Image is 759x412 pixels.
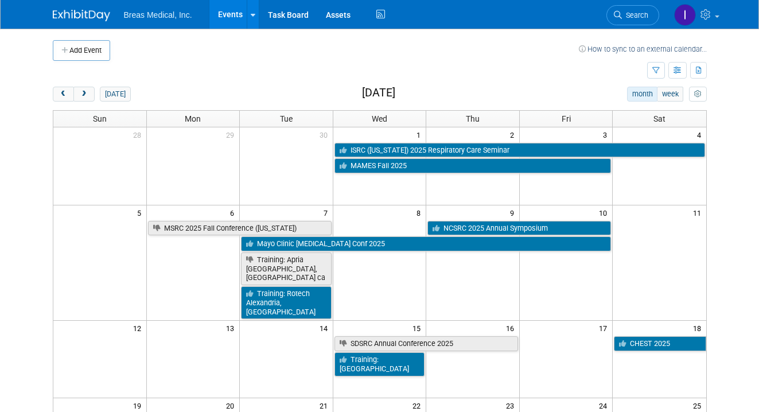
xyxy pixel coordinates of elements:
span: 8 [415,205,426,220]
a: MSRC 2025 Fall Conference ([US_STATE]) [148,221,332,236]
span: Wed [372,114,387,123]
a: Training: Apria [GEOGRAPHIC_DATA], [GEOGRAPHIC_DATA] ca [241,252,332,285]
a: Training: [GEOGRAPHIC_DATA] [334,352,425,376]
span: Fri [562,114,571,123]
a: Search [606,5,659,25]
span: Sat [653,114,665,123]
a: CHEST 2025 [614,336,706,351]
button: prev [53,87,74,102]
a: NCSRC 2025 Annual Symposium [427,221,611,236]
span: 4 [696,127,706,142]
a: MAMES Fall 2025 [334,158,612,173]
span: 30 [318,127,333,142]
span: 12 [132,321,146,335]
a: Training: Rotech Alexandria, [GEOGRAPHIC_DATA] [241,286,332,319]
span: Breas Medical, Inc. [124,10,192,20]
span: 15 [411,321,426,335]
span: Search [622,11,648,20]
button: week [657,87,683,102]
button: myCustomButton [689,87,706,102]
a: Mayo Clinic [MEDICAL_DATA] Conf 2025 [241,236,611,251]
button: next [73,87,95,102]
img: Inga Dolezar [674,4,696,26]
span: 13 [225,321,239,335]
span: Tue [280,114,293,123]
span: 9 [509,205,519,220]
span: 16 [505,321,519,335]
span: 29 [225,127,239,142]
button: [DATE] [100,87,130,102]
span: Sun [93,114,107,123]
span: Mon [185,114,201,123]
span: 7 [322,205,333,220]
a: SDSRC Annual Conference 2025 [334,336,518,351]
i: Personalize Calendar [694,91,702,98]
span: 17 [598,321,612,335]
span: 3 [602,127,612,142]
span: 5 [136,205,146,220]
span: 6 [229,205,239,220]
span: 18 [692,321,706,335]
a: How to sync to an external calendar... [579,45,707,53]
span: Thu [466,114,480,123]
span: 2 [509,127,519,142]
a: ISRC ([US_STATE]) 2025 Respiratory Care Seminar [334,143,705,158]
button: month [627,87,657,102]
span: 11 [692,205,706,220]
img: ExhibitDay [53,10,110,21]
span: 14 [318,321,333,335]
button: Add Event [53,40,110,61]
span: 10 [598,205,612,220]
span: 28 [132,127,146,142]
h2: [DATE] [362,87,395,99]
span: 1 [415,127,426,142]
